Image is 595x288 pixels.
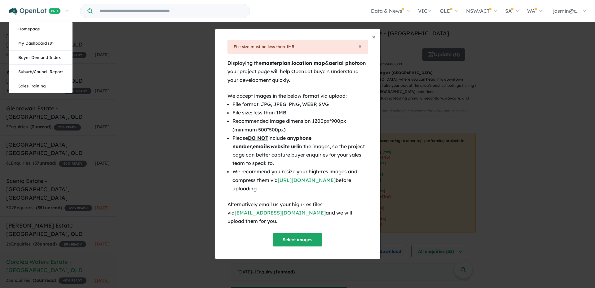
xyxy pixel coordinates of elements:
[372,33,375,40] span: ×
[9,7,61,15] img: Openlot PRO Logo White
[9,79,72,93] a: Sales Training
[253,143,267,149] b: email
[271,143,298,149] b: website url
[9,65,72,79] a: Suburb/Council Report
[262,60,290,66] b: masterplan
[235,210,326,216] a: [EMAIL_ADDRESS][DOMAIN_NAME]
[248,135,268,141] u: DO NOT
[227,200,368,226] div: Alternatively email us your high-res files via and we will upload them for you.
[9,51,72,65] a: Buyer Demand Index
[232,117,368,134] li: Recommended image dimension 1200px*900px (minimum 500*500px)
[273,233,322,246] button: Select images
[553,8,579,14] span: jasmin@r...
[9,22,72,36] a: Homepage
[227,92,368,100] div: We accept images in the below format via upload:
[292,60,325,66] b: location map
[9,36,72,51] a: My Dashboard (8)
[232,134,368,168] li: Please include any , & in the images, so the project page can better capture buyer enquiries for ...
[232,109,368,117] li: File size: less than 1MB
[94,4,249,18] input: Try estate name, suburb, builder or developer
[232,135,311,149] b: phone number
[278,177,336,183] a: [URL][DOMAIN_NAME]
[232,167,368,193] li: We recommend you resize your high-res images and compress them via before uploading.
[234,43,362,50] div: File size must be less than 1MB
[329,60,360,66] b: aerial photo
[232,100,368,109] li: File format: JPG, JPEG, PNG, WEBP, SVG
[359,43,362,49] button: Close
[359,42,362,50] span: ×
[227,59,368,84] div: Displaying the , & on your project page will help OpenLot buyers understand your development quic...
